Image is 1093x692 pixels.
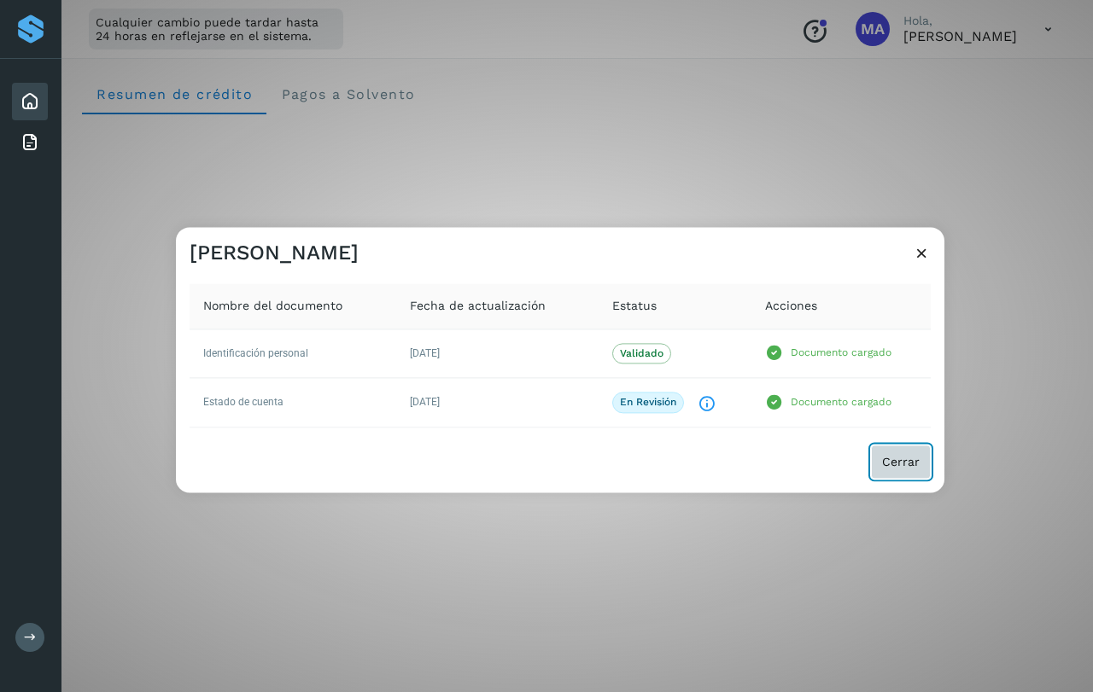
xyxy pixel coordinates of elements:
button: Cerrar [871,445,931,479]
span: [DATE] [410,347,440,359]
span: Estatus [612,297,657,315]
div: Facturas [12,124,48,161]
h3: [PERSON_NAME] [190,241,359,265]
span: Cerrar [882,456,920,468]
span: Identificación personal [203,347,308,359]
p: Validado [620,347,663,359]
span: Estado de cuenta [203,397,283,409]
span: Fecha de actualización [410,297,546,315]
p: Documento cargado [791,347,891,359]
div: Inicio [12,83,48,120]
span: Acciones [765,297,817,315]
p: Documento cargado [791,396,891,408]
span: [DATE] [410,397,440,409]
p: En revisión [620,396,676,408]
span: Nombre del documento [203,297,342,315]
